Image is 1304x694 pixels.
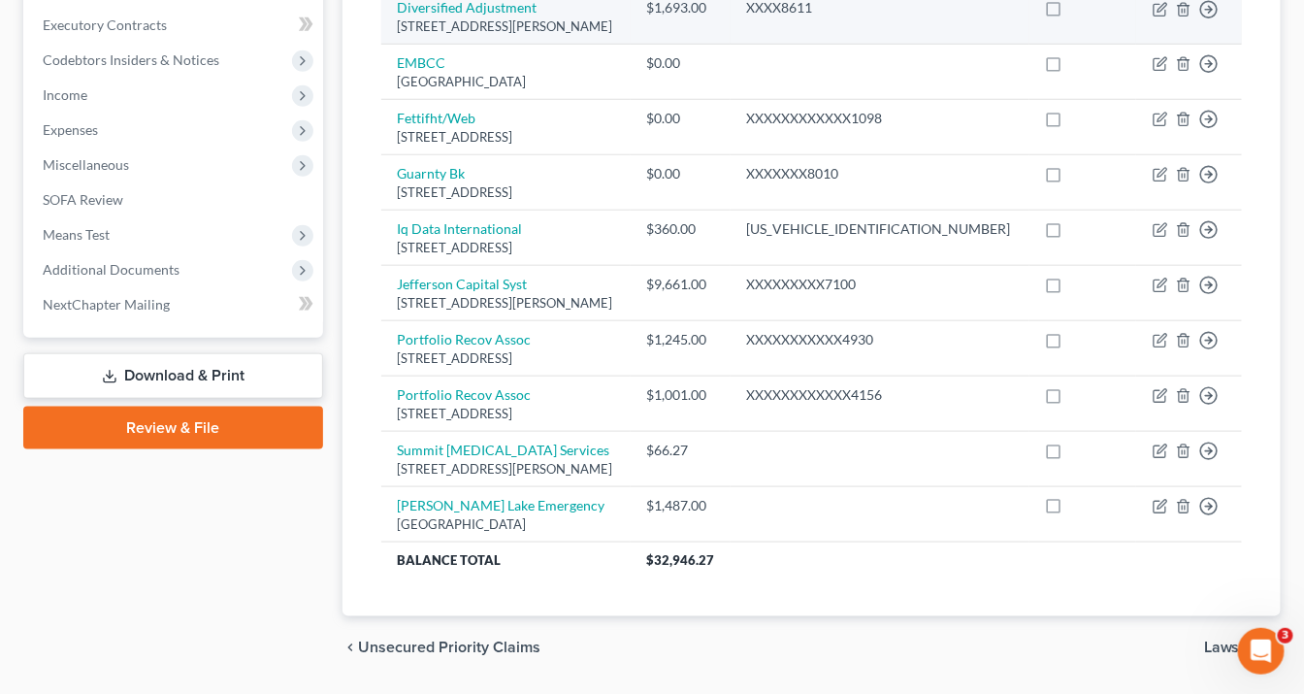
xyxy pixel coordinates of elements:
[397,497,604,513] a: [PERSON_NAME] Lake Emergency
[43,17,167,33] span: Executory Contracts
[27,8,323,43] a: Executory Contracts
[23,353,323,399] a: Download & Print
[646,552,714,568] span: $32,946.27
[1238,628,1285,675] iframe: Intercom live chat
[397,220,522,237] a: Iq Data International
[646,275,715,294] div: $9,661.00
[646,164,715,183] div: $0.00
[43,51,219,68] span: Codebtors Insiders & Notices
[646,219,715,239] div: $360.00
[646,330,715,349] div: $1,245.00
[397,386,531,403] a: Portfolio Recov Assoc
[397,349,615,368] div: [STREET_ADDRESS]
[43,86,87,103] span: Income
[397,110,475,126] a: Fettifht/Web
[1204,640,1265,655] span: Lawsuits
[746,330,1013,349] div: XXXXXXXXXXX4930
[397,442,609,458] a: Summit [MEDICAL_DATA] Services
[746,109,1013,128] div: XXXXXXXXXXXX1098
[43,191,123,208] span: SOFA Review
[646,496,715,515] div: $1,487.00
[43,156,129,173] span: Miscellaneous
[646,385,715,405] div: $1,001.00
[397,165,465,182] a: Guarnty Bk
[646,441,715,460] div: $66.27
[23,407,323,449] a: Review & File
[397,276,527,292] a: Jefferson Capital Syst
[342,640,358,655] i: chevron_left
[397,331,531,347] a: Portfolio Recov Assoc
[746,164,1013,183] div: XXXXXXX8010
[746,219,1013,239] div: [US_VEHICLE_IDENTIFICATION_NUMBER]
[27,182,323,217] a: SOFA Review
[358,640,540,655] span: Unsecured Priority Claims
[397,73,615,91] div: [GEOGRAPHIC_DATA]
[43,261,179,278] span: Additional Documents
[1278,628,1293,644] span: 3
[397,294,615,313] div: [STREET_ADDRESS][PERSON_NAME]
[397,239,615,257] div: [STREET_ADDRESS]
[746,275,1013,294] div: XXXXXXXXX7100
[342,640,540,655] button: chevron_left Unsecured Priority Claims
[397,405,615,423] div: [STREET_ADDRESS]
[646,53,715,73] div: $0.00
[43,121,98,138] span: Expenses
[397,17,615,36] div: [STREET_ADDRESS][PERSON_NAME]
[43,226,110,243] span: Means Test
[1204,640,1281,655] button: Lawsuits chevron_right
[381,543,631,578] th: Balance Total
[646,109,715,128] div: $0.00
[397,54,445,71] a: EMBCC
[397,460,615,479] div: [STREET_ADDRESS][PERSON_NAME]
[397,515,615,534] div: [GEOGRAPHIC_DATA]
[746,385,1013,405] div: XXXXXXXXXXXX4156
[27,287,323,322] a: NextChapter Mailing
[397,128,615,147] div: [STREET_ADDRESS]
[397,183,615,202] div: [STREET_ADDRESS]
[43,296,170,313] span: NextChapter Mailing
